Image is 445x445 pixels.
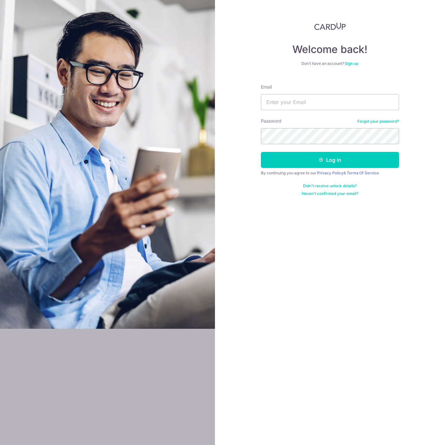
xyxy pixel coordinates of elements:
[261,61,399,66] div: Don’t have an account?
[261,152,399,168] button: Log in
[261,170,399,176] div: By continuing you agree to our &
[261,84,272,90] label: Email
[261,94,399,110] input: Enter your Email
[345,61,358,66] a: Sign up
[302,191,358,196] a: Haven't confirmed your email?
[347,170,379,175] a: Terms Of Service
[317,170,343,175] a: Privacy Policy
[303,183,357,188] a: Didn't receive unlock details?
[261,43,399,56] h4: Welcome back!
[261,118,281,124] label: Password
[357,119,399,124] a: Forgot your password?
[314,22,346,30] img: CardUp Logo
